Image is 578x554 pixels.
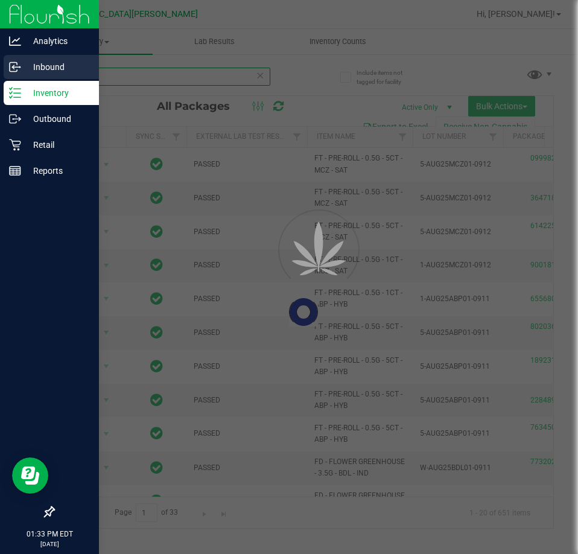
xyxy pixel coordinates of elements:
[21,34,94,48] p: Analytics
[5,540,94,549] p: [DATE]
[12,457,48,494] iframe: Resource center
[21,138,94,152] p: Retail
[9,113,21,125] inline-svg: Outbound
[5,529,94,540] p: 01:33 PM EDT
[9,61,21,73] inline-svg: Inbound
[21,112,94,126] p: Outbound
[21,164,94,178] p: Reports
[9,139,21,151] inline-svg: Retail
[9,87,21,99] inline-svg: Inventory
[21,86,94,100] p: Inventory
[9,165,21,177] inline-svg: Reports
[21,60,94,74] p: Inbound
[9,35,21,47] inline-svg: Analytics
